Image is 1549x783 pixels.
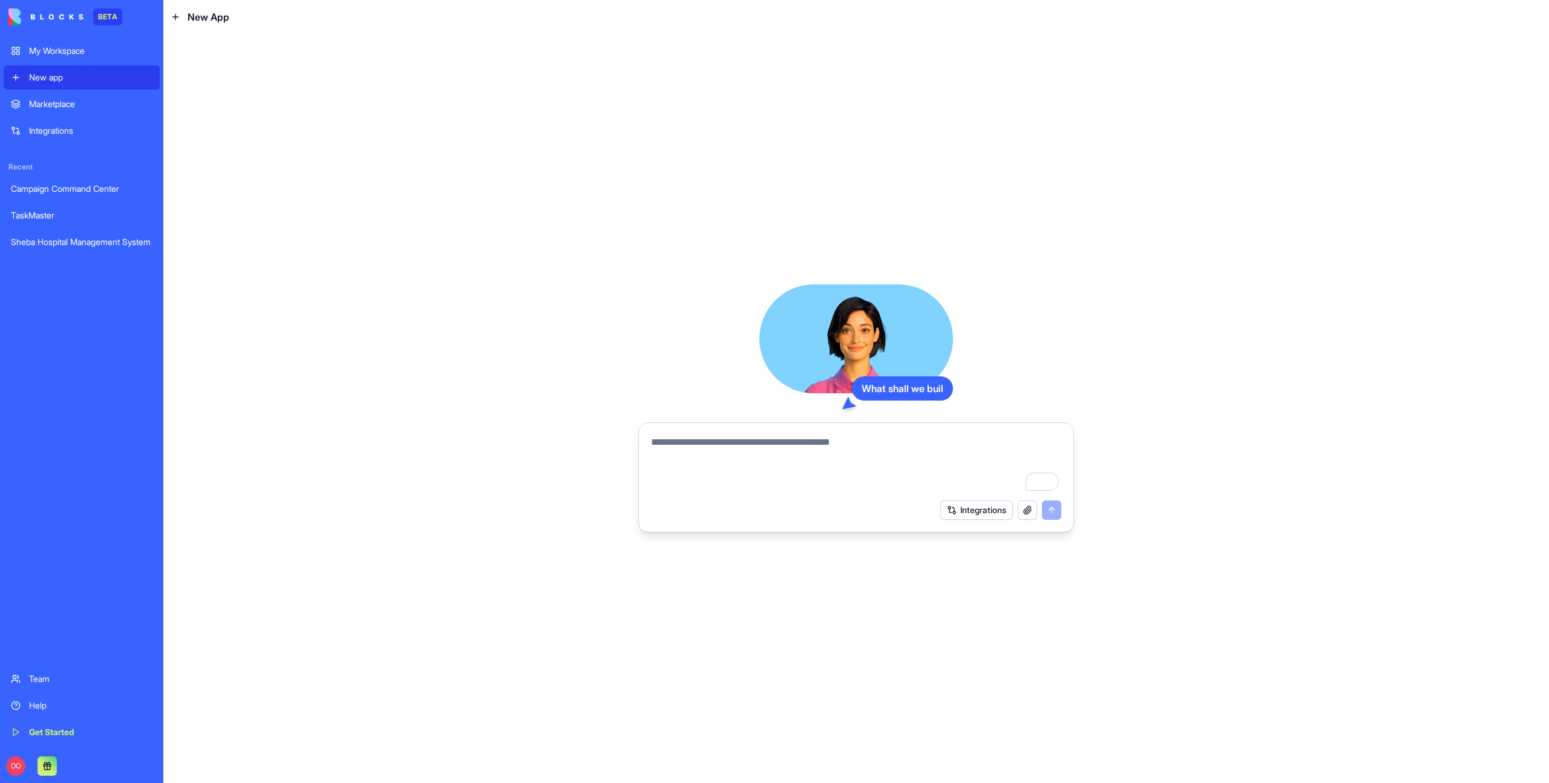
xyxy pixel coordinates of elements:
div: Team [29,673,152,685]
textarea: To enrich screen reader interactions, please activate Accessibility in Grammarly extension settings [651,435,1061,493]
a: Team [4,667,160,691]
div: Sheba Hospital Management System [11,236,152,248]
span: Recent [4,162,160,172]
div: New app [29,71,152,84]
div: Get Started [29,726,152,738]
a: Marketplace [4,92,160,116]
div: Help [29,699,152,712]
a: New app [4,65,160,90]
a: Campaign Command Center [4,177,160,201]
div: My Workspace [29,45,152,57]
a: TaskMaster [4,203,160,228]
span: New App [188,10,229,24]
a: My Workspace [4,39,160,63]
div: Campaign Command Center [11,183,152,195]
span: DO [6,756,25,776]
div: What shall we buil [852,376,953,401]
a: Sheba Hospital Management System [4,230,160,254]
a: Help [4,693,160,718]
a: Get Started [4,720,160,744]
div: Marketplace [29,98,152,110]
a: BETA [8,8,122,25]
a: Integrations [4,119,160,143]
img: logo [8,8,84,25]
div: BETA [93,8,122,25]
div: Integrations [29,125,152,137]
div: TaskMaster [11,209,152,221]
button: Integrations [940,500,1013,520]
